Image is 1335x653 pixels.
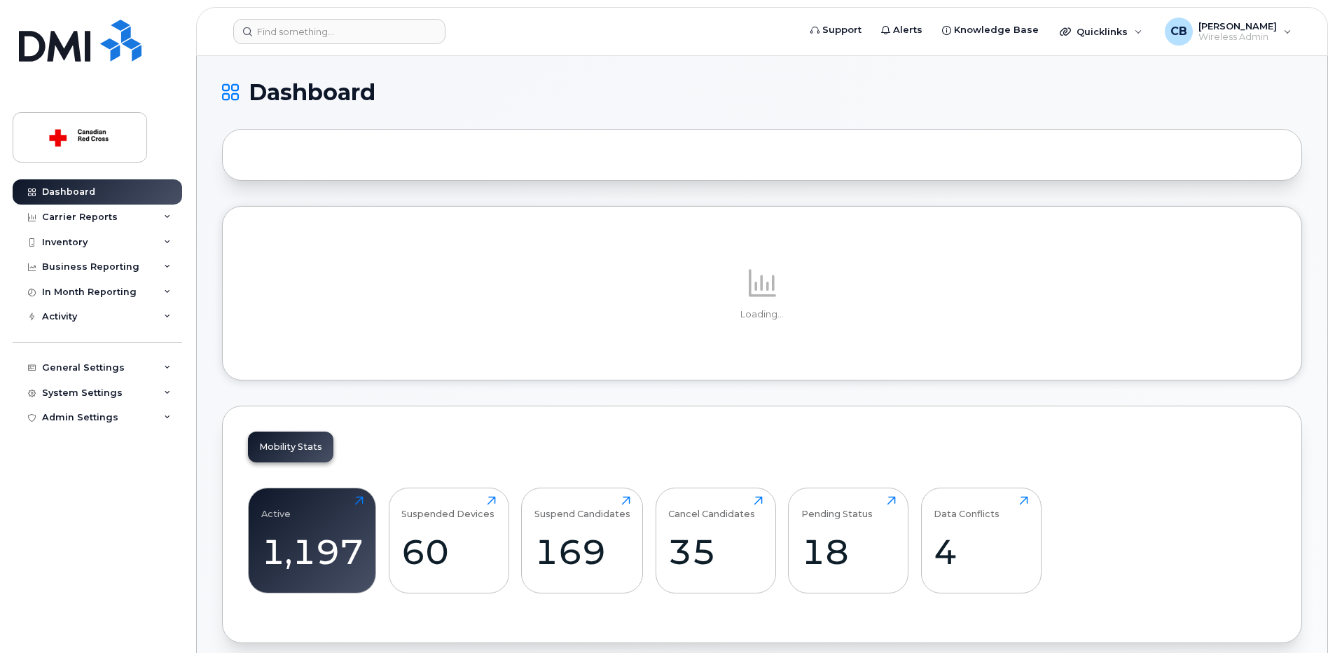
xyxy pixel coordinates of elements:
div: 60 [401,531,496,572]
div: 4 [934,531,1028,572]
a: Cancel Candidates35 [668,496,763,586]
div: Suspend Candidates [534,496,630,519]
a: Pending Status18 [801,496,896,586]
div: 1,197 [261,531,364,572]
div: Pending Status [801,496,873,519]
div: Active [261,496,291,519]
div: Data Conflicts [934,496,999,519]
span: Dashboard [249,82,375,103]
div: 18 [801,531,896,572]
div: 35 [668,531,763,572]
a: Suspend Candidates169 [534,496,630,586]
a: Active1,197 [261,496,364,586]
a: Suspended Devices60 [401,496,496,586]
p: Loading... [248,308,1276,321]
a: Data Conflicts4 [934,496,1028,586]
div: Suspended Devices [401,496,494,519]
div: Cancel Candidates [668,496,755,519]
div: 169 [534,531,630,572]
